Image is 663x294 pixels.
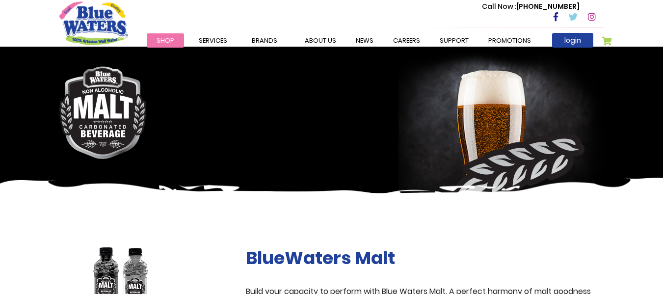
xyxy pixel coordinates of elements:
[147,33,184,48] a: Shop
[59,66,147,159] img: malt-logo.png
[552,33,593,48] a: login
[478,33,541,48] a: Promotions
[430,33,478,48] a: support
[157,36,174,45] span: Shop
[482,1,516,11] span: Call Now :
[295,33,346,48] a: about us
[383,33,430,48] a: careers
[252,36,277,45] span: Brands
[189,33,237,48] a: Services
[242,33,287,48] a: Brands
[246,247,604,268] h2: BlueWaters Malt
[59,1,128,45] a: store logo
[398,52,611,221] img: malt-banner-right.png
[346,33,383,48] a: News
[199,36,227,45] span: Services
[482,1,580,12] p: [PHONE_NUMBER]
